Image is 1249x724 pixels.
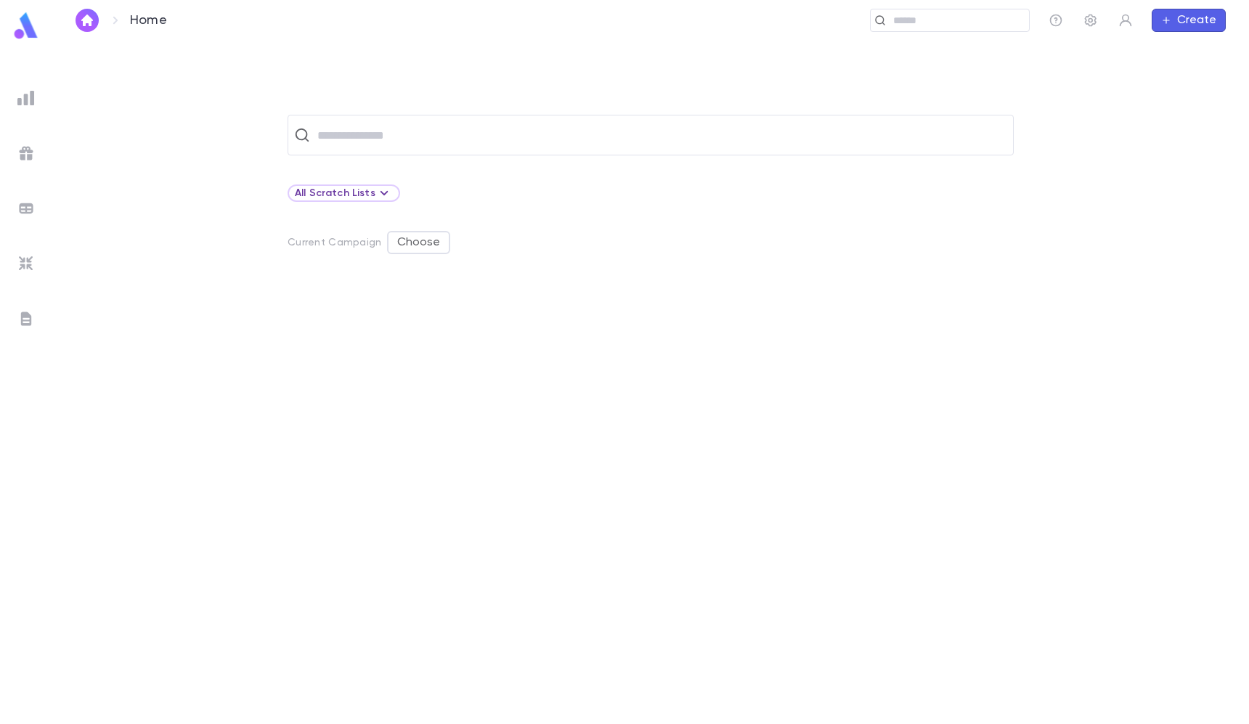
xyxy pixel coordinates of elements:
button: Create [1152,9,1226,32]
img: letters_grey.7941b92b52307dd3b8a917253454ce1c.svg [17,310,35,328]
img: batches_grey.339ca447c9d9533ef1741baa751efc33.svg [17,200,35,217]
p: Current Campaign [288,237,381,248]
div: All Scratch Lists [295,184,393,202]
div: All Scratch Lists [288,184,400,202]
img: reports_grey.c525e4749d1bce6a11f5fe2a8de1b229.svg [17,89,35,107]
img: imports_grey.530a8a0e642e233f2baf0ef88e8c9fcb.svg [17,255,35,272]
p: Home [130,12,167,28]
button: Choose [387,231,450,254]
img: home_white.a664292cf8c1dea59945f0da9f25487c.svg [78,15,96,26]
img: logo [12,12,41,40]
img: campaigns_grey.99e729a5f7ee94e3726e6486bddda8f1.svg [17,145,35,162]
